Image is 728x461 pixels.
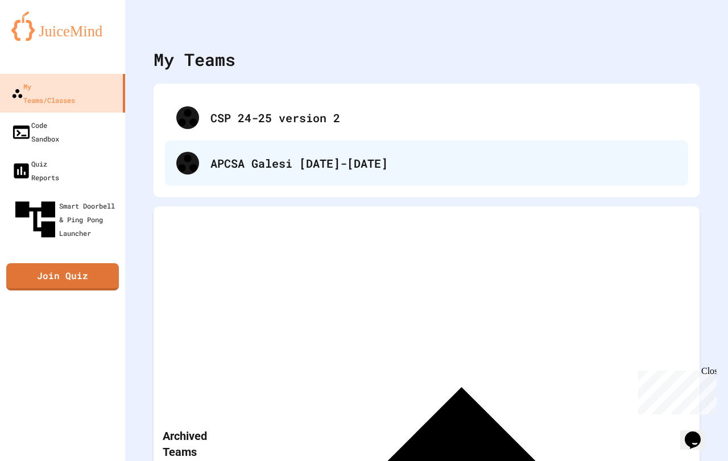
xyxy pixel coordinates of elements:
[210,155,677,172] div: APCSA Galesi [DATE]-[DATE]
[163,428,233,460] p: Archived Teams
[165,95,688,140] div: CSP 24-25 version 2
[11,196,121,243] div: Smart Doorbell & Ping Pong Launcher
[11,80,75,107] div: My Teams/Classes
[11,157,59,184] div: Quiz Reports
[165,140,688,186] div: APCSA Galesi [DATE]-[DATE]
[154,47,235,72] div: My Teams
[11,11,114,41] img: logo-orange.svg
[6,263,119,290] a: Join Quiz
[680,416,717,450] iframe: chat widget
[11,118,59,146] div: Code Sandbox
[210,109,677,126] div: CSP 24-25 version 2
[5,5,78,72] div: Chat with us now!Close
[634,366,717,414] iframe: chat widget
